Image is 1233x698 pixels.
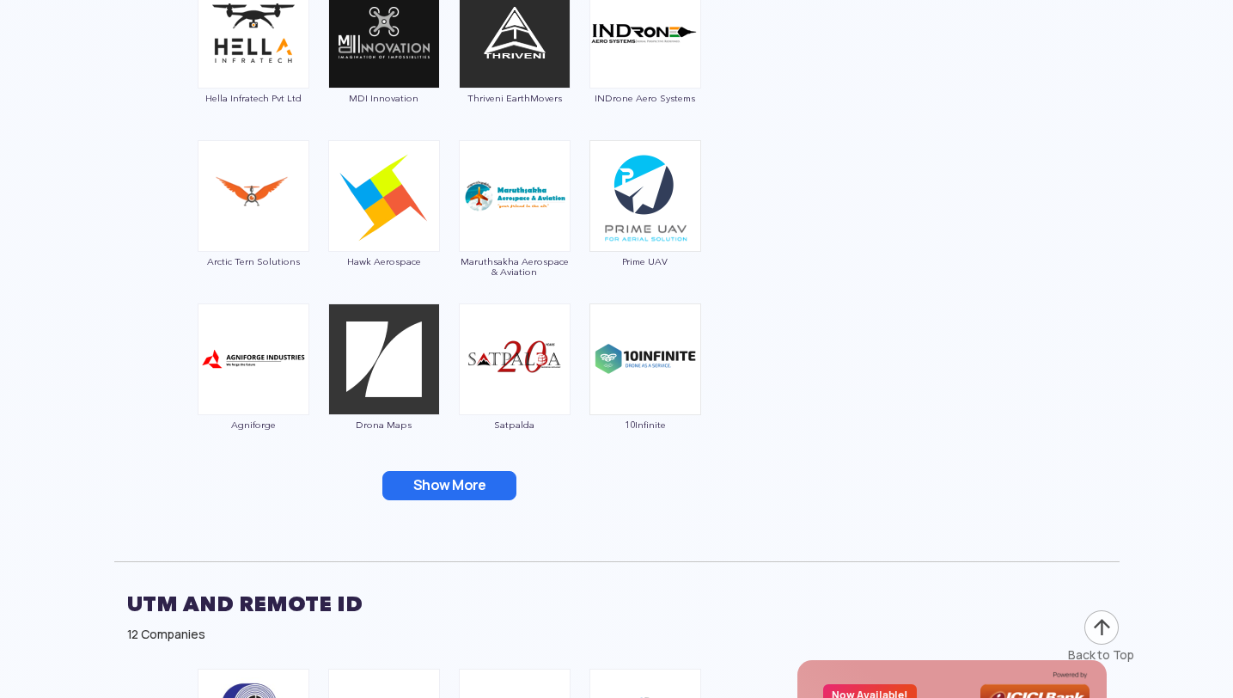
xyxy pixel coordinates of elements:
a: Maruthsakha Aerospace & Aviation [458,187,571,277]
span: Agniforge [197,419,310,430]
a: Prime UAV [589,187,702,266]
span: Maruthsakha Aerospace & Aviation [458,256,571,277]
h2: UTM and Remote ID [127,583,1107,626]
a: Hawk Aerospace [327,187,441,266]
div: 12 Companies [127,626,1107,643]
span: MDI Innovation [327,93,441,103]
img: img_hawkaerospace.png [328,140,440,252]
span: Thriveni EarthMovers [458,93,571,103]
span: Satpalda [458,419,571,430]
a: Thriveni EarthMovers [458,24,571,103]
a: Satpalda [458,351,571,430]
a: Arctic Tern Solutions [197,187,310,266]
a: Drona Maps [327,351,441,430]
span: Arctic Tern Solutions [197,256,310,266]
img: img_agniforge.png [198,303,309,415]
span: Drona Maps [327,419,441,430]
img: img_satpalda.png [459,303,571,415]
img: ic_arrow-up.png [1083,609,1120,646]
span: Prime UAV [589,256,702,266]
img: img_arctic.png [198,140,309,252]
a: 10Infinite [589,351,702,430]
img: ic_10infinite.png [589,303,701,415]
a: Agniforge [197,351,310,430]
img: ic_maruthasakha.png [459,140,571,252]
button: Show More [382,471,516,500]
img: img_dronamaps.png [328,303,440,415]
img: ic_primeuav.png [589,140,701,252]
div: Back to Top [1068,646,1134,664]
span: Hella Infratech Pvt Ltd [197,93,310,103]
span: INDrone Aero Systems [589,93,702,103]
span: Hawk Aerospace [327,256,441,266]
span: 10Infinite [589,419,702,430]
a: INDrone Aero Systems [589,24,702,103]
a: Hella Infratech Pvt Ltd [197,24,310,103]
a: MDI Innovation [327,24,441,103]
